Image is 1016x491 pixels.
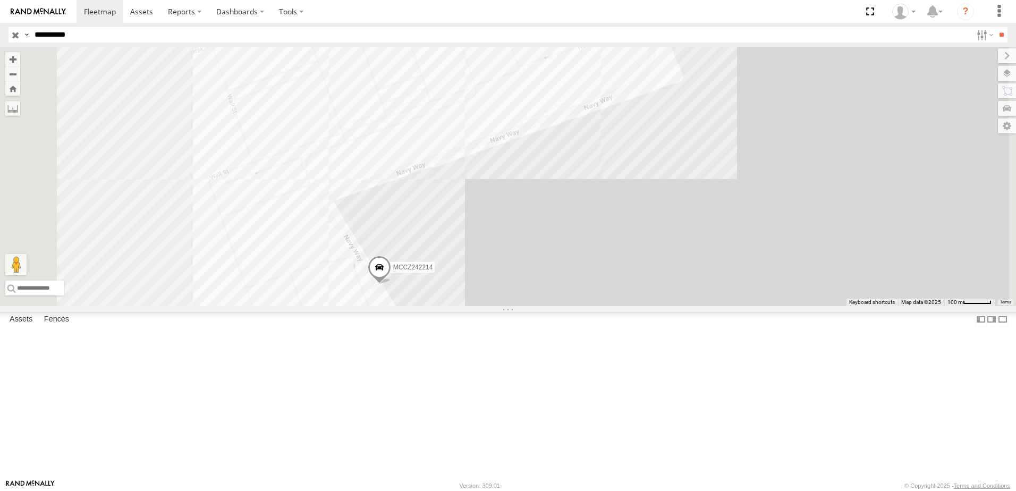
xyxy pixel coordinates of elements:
[11,8,66,15] img: rand-logo.svg
[957,3,974,20] i: ?
[947,299,963,305] span: 100 m
[972,27,995,43] label: Search Filter Options
[901,299,941,305] span: Map data ©2025
[904,482,1010,489] div: © Copyright 2025 -
[1000,300,1011,304] a: Terms (opens in new tab)
[849,299,895,306] button: Keyboard shortcuts
[5,66,20,81] button: Zoom out
[39,312,74,327] label: Fences
[998,118,1016,133] label: Map Settings
[5,81,20,96] button: Zoom Home
[954,482,1010,489] a: Terms and Conditions
[393,264,433,271] span: MCCZ242214
[997,312,1008,327] label: Hide Summary Table
[986,312,997,327] label: Dock Summary Table to the Right
[5,101,20,116] label: Measure
[4,312,38,327] label: Assets
[944,299,995,306] button: Map Scale: 100 m per 50 pixels
[5,52,20,66] button: Zoom in
[976,312,986,327] label: Dock Summary Table to the Left
[460,482,500,489] div: Version: 309.01
[22,27,31,43] label: Search Query
[888,4,919,20] div: Zulema McIntosch
[6,480,55,491] a: Visit our Website
[5,254,27,275] button: Drag Pegman onto the map to open Street View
